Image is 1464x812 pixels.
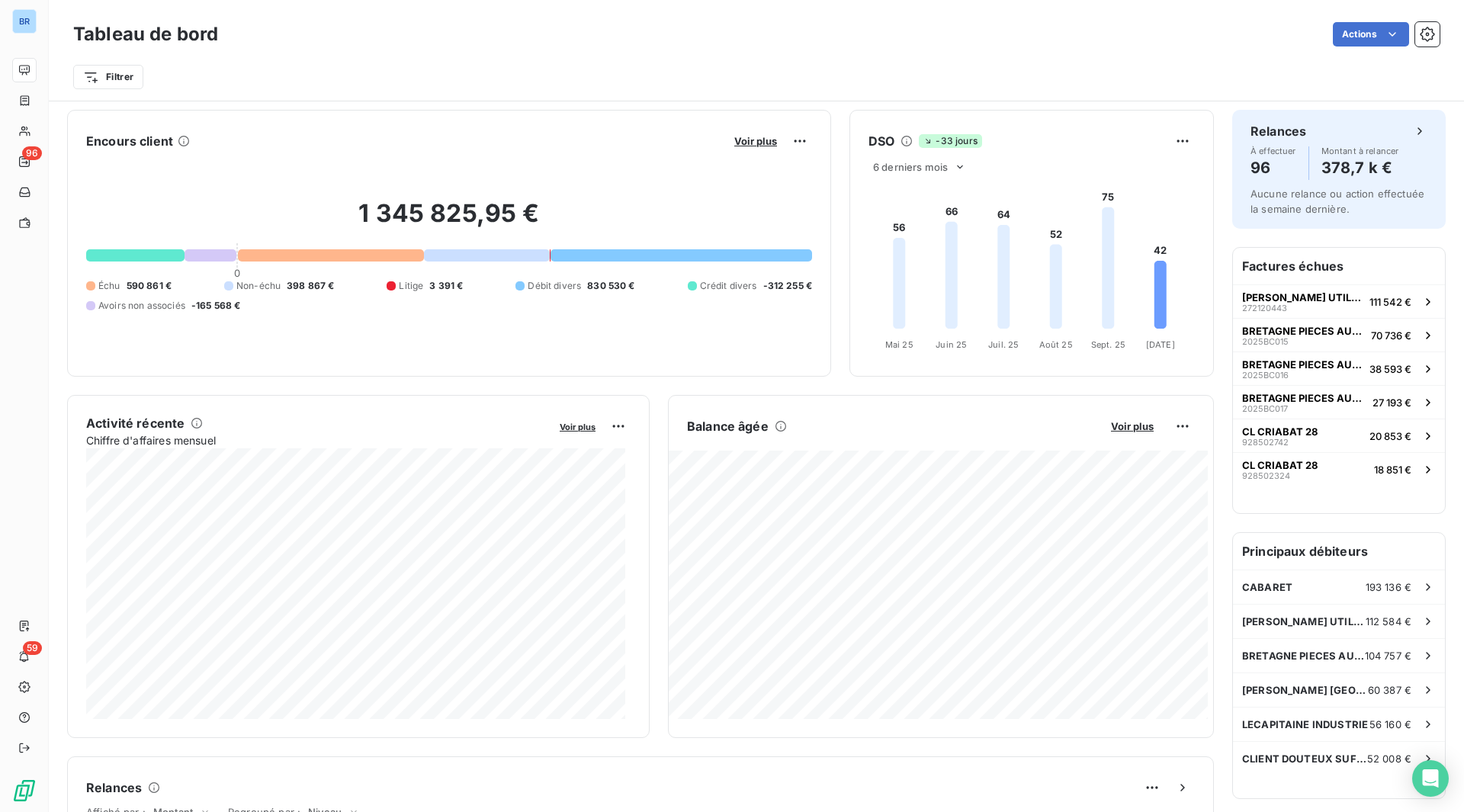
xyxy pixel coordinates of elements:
[1242,325,1365,337] span: BRETAGNE PIECES AUTO 35
[234,267,240,279] span: 0
[560,422,596,432] span: Voir plus
[687,417,769,435] h6: Balance âgée
[873,161,948,173] span: 6 derniers mois
[1242,371,1289,380] span: 2025BC016
[1365,650,1411,662] span: 104 757 €
[73,21,218,48] h3: Tableau de bord
[1372,396,1411,409] span: 27 193 €
[885,339,913,350] tspan: Mai 25
[23,641,42,655] span: 59
[399,279,423,293] span: Litige
[429,279,463,293] span: 3 391 €
[730,134,782,148] button: Voir plus
[936,339,967,350] tspan: Juin 25
[1233,248,1445,284] h6: Factures échues
[287,279,334,293] span: 398 867 €
[1233,351,1445,385] button: BRETAGNE PIECES AUTO 352025BC01638 593 €
[587,279,634,293] span: 830 530 €
[1233,318,1445,351] button: BRETAGNE PIECES AUTO 352025BC01570 736 €
[1091,339,1125,350] tspan: Sept. 25
[700,279,757,293] span: Crédit divers
[1242,684,1368,696] span: [PERSON_NAME] [GEOGRAPHIC_DATA] [GEOGRAPHIC_DATA]
[1250,122,1306,140] h6: Relances
[1242,459,1318,471] span: CL CRIABAT 28
[236,279,281,293] span: Non-échu
[1039,339,1073,350] tspan: Août 25
[1146,339,1175,350] tspan: [DATE]
[1369,718,1411,730] span: 56 160 €
[734,135,777,147] span: Voir plus
[1366,581,1411,593] span: 193 136 €
[1368,684,1411,696] span: 60 387 €
[1106,419,1158,433] button: Voir plus
[528,279,581,293] span: Débit divers
[1233,533,1445,570] h6: Principaux débiteurs
[86,132,173,150] h6: Encours client
[1371,329,1411,342] span: 70 736 €
[1367,753,1411,765] span: 52 008 €
[763,279,813,293] span: -312 255 €
[86,778,142,797] h6: Relances
[1242,718,1368,730] span: LECAPITAINE INDUSTRIE
[98,279,120,293] span: Échu
[555,419,600,433] button: Voir plus
[86,198,812,244] h2: 1 345 825,95 €
[1242,615,1366,627] span: [PERSON_NAME] UTILITAIRES ABSOLUT CAR
[1242,337,1289,346] span: 2025BC015
[1369,363,1411,375] span: 38 593 €
[919,134,981,148] span: -33 jours
[127,279,172,293] span: 590 861 €
[86,414,185,432] h6: Activité récente
[1369,430,1411,442] span: 20 853 €
[1250,188,1424,215] span: Aucune relance ou action effectuée la semaine dernière.
[1242,392,1366,404] span: BRETAGNE PIECES AUTO 35
[1242,650,1365,662] span: BRETAGNE PIECES AUTO 35
[1111,420,1154,432] span: Voir plus
[73,65,143,89] button: Filtrer
[98,299,185,313] span: Avoirs non associés
[1242,471,1290,480] span: 928502324
[1242,438,1289,447] span: 928502742
[1374,464,1411,476] span: 18 851 €
[1242,753,1367,765] span: CLIENT DOUTEUX SUFFREN
[86,432,549,448] span: Chiffre d'affaires mensuel
[1250,156,1296,180] h4: 96
[1369,296,1411,308] span: 111 542 €
[1242,291,1363,303] span: [PERSON_NAME] UTILITAIRES ABSOLUT CAR
[1321,146,1399,156] span: Montant à relancer
[1233,452,1445,486] button: CL CRIABAT 2892850232418 851 €
[12,9,37,34] div: BR
[1242,303,1287,313] span: 272120443
[1242,404,1288,413] span: 2025BC017
[868,132,894,150] h6: DSO
[1233,419,1445,452] button: CL CRIABAT 2892850274220 853 €
[1333,22,1409,47] button: Actions
[1242,358,1363,371] span: BRETAGNE PIECES AUTO 35
[1233,385,1445,419] button: BRETAGNE PIECES AUTO 352025BC01727 193 €
[22,146,42,160] span: 96
[1242,425,1318,438] span: CL CRIABAT 28
[1412,760,1449,797] div: Open Intercom Messenger
[191,299,241,313] span: -165 568 €
[1250,146,1296,156] span: À effectuer
[988,339,1019,350] tspan: Juil. 25
[1233,284,1445,318] button: [PERSON_NAME] UTILITAIRES ABSOLUT CAR272120443111 542 €
[1242,581,1292,593] span: CABARET
[1321,156,1399,180] h4: 378,7 k €
[12,778,37,803] img: Logo LeanPay
[1366,615,1411,627] span: 112 584 €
